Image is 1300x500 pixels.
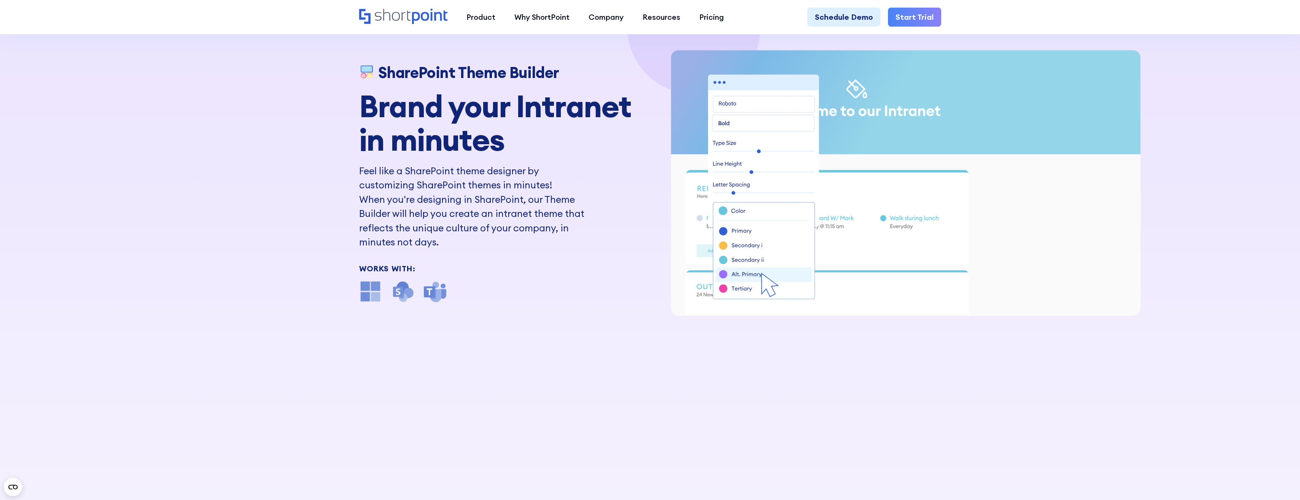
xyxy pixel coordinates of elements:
[514,11,570,23] div: Why ShortPoint
[359,193,595,250] p: When you're designing in SharePoint, our Theme Builder will help you create an intranet theme tha...
[643,11,680,23] div: Resources
[378,64,559,81] h1: SharePoint Theme Builder
[359,265,644,272] div: Works With:
[690,8,734,27] a: Pricing
[359,164,595,193] h2: Feel like a SharePoint theme designer by customizing SharePoint themes in minutes!
[466,11,495,23] div: Product
[359,9,448,25] a: Home
[359,87,632,159] strong: Brand your Intranet in minutes
[505,8,579,27] a: Why ShortPoint
[579,8,633,27] a: Company
[888,8,941,27] a: Start Trial
[424,280,447,303] img: microsoft teams icon
[807,8,880,27] a: Schedule Demo
[1163,412,1300,500] iframe: Chat Widget
[4,478,22,496] button: Open CMP widget
[650,47,1145,320] dotlottie-player: ShortPoint Theme Builder Animation
[391,280,414,303] img: SharePoint icon
[633,8,690,27] a: Resources
[359,280,382,303] img: microsoft office icon
[589,11,624,23] div: Company
[699,11,724,23] div: Pricing
[457,8,505,27] a: Product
